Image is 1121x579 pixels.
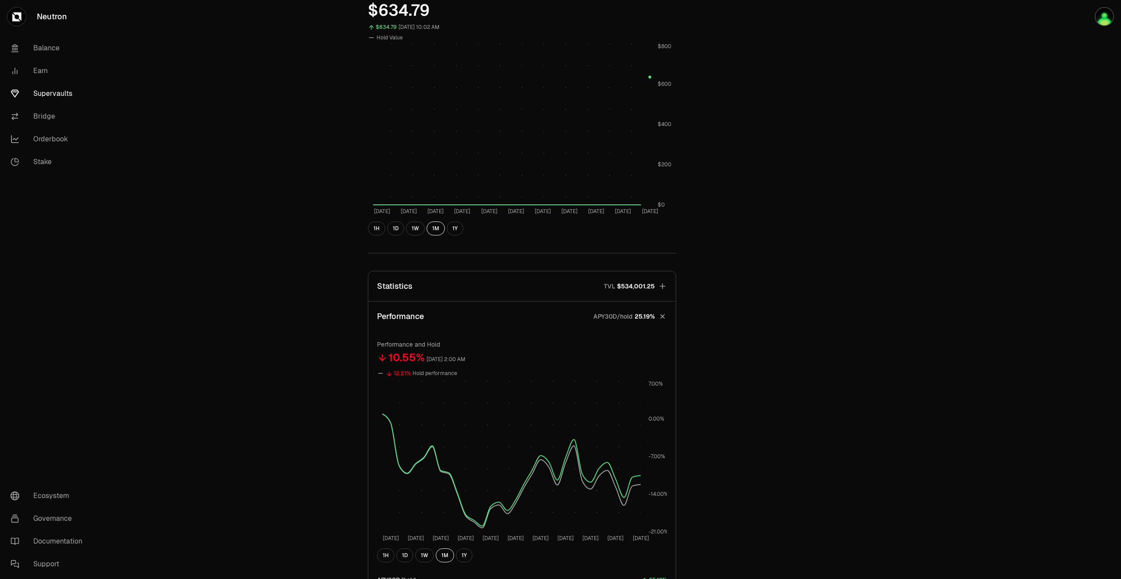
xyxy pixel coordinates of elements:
[4,484,95,507] a: Ecosystem
[447,221,463,235] button: 1Y
[4,553,95,575] a: Support
[1095,7,1114,26] img: portefeuilleterra
[593,312,633,321] p: APY30D/hold
[588,208,604,215] tspan: [DATE]
[377,34,403,41] span: Hold Value
[483,535,499,542] tspan: [DATE]
[617,282,655,291] span: $534,001.25
[508,208,524,215] tspan: [DATE]
[4,37,95,60] a: Balance
[649,380,663,387] tspan: 7.00%
[368,221,385,235] button: 1H
[377,310,424,323] p: Performance
[649,415,664,422] tspan: 0.00%
[374,208,390,215] tspan: [DATE]
[561,208,578,215] tspan: [DATE]
[427,221,445,235] button: 1M
[4,530,95,553] a: Documentation
[412,368,457,379] div: Hold performance
[368,302,676,331] button: PerformanceAPY30D/hold25.19%
[658,81,671,88] tspan: $600
[557,535,574,542] tspan: [DATE]
[377,280,412,292] p: Statistics
[4,60,95,82] a: Earn
[394,368,411,379] div: 12.21%
[376,22,397,32] div: $634.79
[368,271,676,301] button: StatisticsTVL$534,001.25
[4,507,95,530] a: Governance
[408,535,424,542] tspan: [DATE]
[388,351,425,365] div: 10.55%
[649,491,668,498] tspan: -14.00%
[649,453,665,460] tspan: -7.00%
[4,128,95,151] a: Orderbook
[456,548,472,562] button: 1Y
[401,208,417,215] tspan: [DATE]
[658,43,671,50] tspan: $800
[377,548,395,562] button: 1H
[481,208,497,215] tspan: [DATE]
[635,312,655,321] span: 25.19%
[368,2,676,19] div: $634.79
[4,151,95,173] a: Stake
[604,282,615,291] p: TVL
[658,121,671,128] tspan: $400
[458,535,474,542] tspan: [DATE]
[649,528,668,535] tspan: -21.00%
[427,354,465,365] div: [DATE] 2:00 AM
[433,535,449,542] tspan: [DATE]
[582,535,599,542] tspan: [DATE]
[377,340,667,349] p: Performance and Hold
[383,535,399,542] tspan: [DATE]
[508,535,524,542] tspan: [DATE]
[427,208,444,215] tspan: [DATE]
[658,161,671,168] tspan: $200
[642,208,658,215] tspan: [DATE]
[633,535,649,542] tspan: [DATE]
[535,208,551,215] tspan: [DATE]
[615,208,631,215] tspan: [DATE]
[4,105,95,128] a: Bridge
[658,201,665,208] tspan: $0
[398,22,440,32] div: [DATE] 10:02 AM
[607,535,624,542] tspan: [DATE]
[387,221,404,235] button: 1D
[4,82,95,105] a: Supervaults
[406,221,425,235] button: 1W
[396,548,413,562] button: 1D
[532,535,549,542] tspan: [DATE]
[436,548,454,562] button: 1M
[454,208,470,215] tspan: [DATE]
[415,548,434,562] button: 1W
